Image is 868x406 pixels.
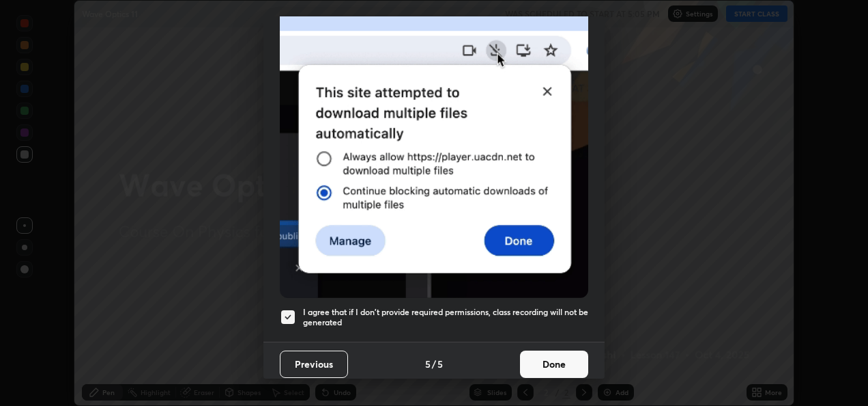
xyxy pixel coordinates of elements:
[303,307,588,328] h5: I agree that if I don't provide required permissions, class recording will not be generated
[432,357,436,371] h4: /
[520,351,588,378] button: Done
[280,351,348,378] button: Previous
[437,357,443,371] h4: 5
[425,357,431,371] h4: 5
